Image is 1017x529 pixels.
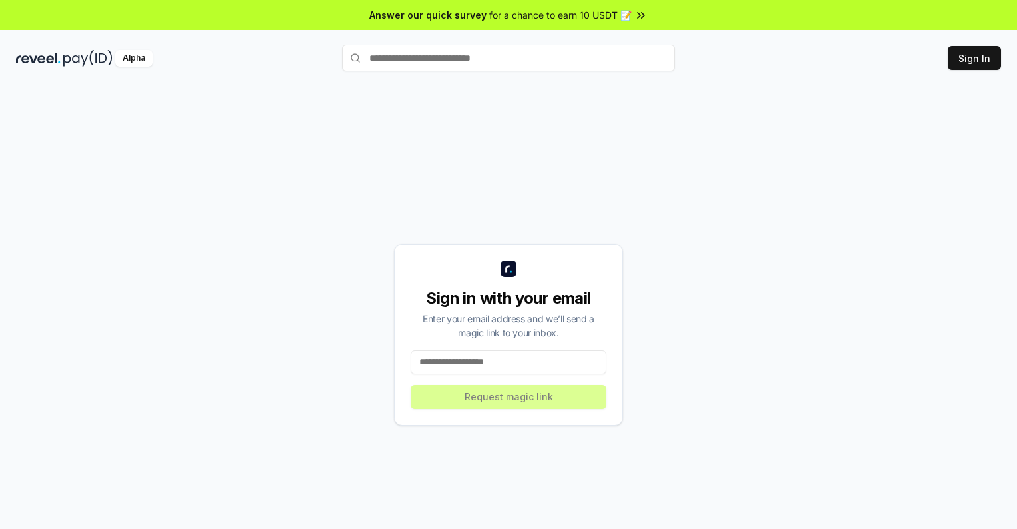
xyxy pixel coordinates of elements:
[501,261,516,277] img: logo_small
[411,312,606,340] div: Enter your email address and we’ll send a magic link to your inbox.
[411,288,606,309] div: Sign in with your email
[489,8,632,22] span: for a chance to earn 10 USDT 📝
[16,50,61,67] img: reveel_dark
[369,8,487,22] span: Answer our quick survey
[63,50,113,67] img: pay_id
[115,50,153,67] div: Alpha
[948,46,1001,70] button: Sign In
